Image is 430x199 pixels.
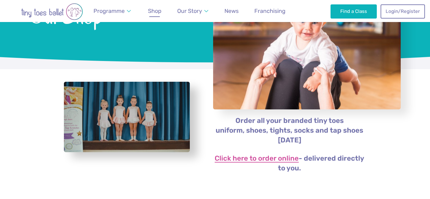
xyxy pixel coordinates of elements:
a: Our Story [174,4,212,18]
a: Login/Register [381,4,425,18]
a: Programme [91,4,134,18]
a: Shop [145,4,164,18]
img: tiny toes ballet [8,3,96,20]
a: News [222,4,241,18]
span: Franchising [254,8,286,14]
span: Programme [93,8,125,14]
p: - delivered directly to you. [213,154,366,173]
span: Shop [148,8,161,14]
span: Our Story [177,8,202,14]
span: Our Shop [29,3,196,28]
a: View full-size image [64,82,190,152]
p: Order all your branded tiny toes uniform, shoes, tights, socks and tap shoes [DATE] [213,116,366,145]
a: Franchising [252,4,288,18]
a: Find a Class [331,4,377,18]
a: Click here to order online [215,155,299,163]
span: News [224,8,239,14]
